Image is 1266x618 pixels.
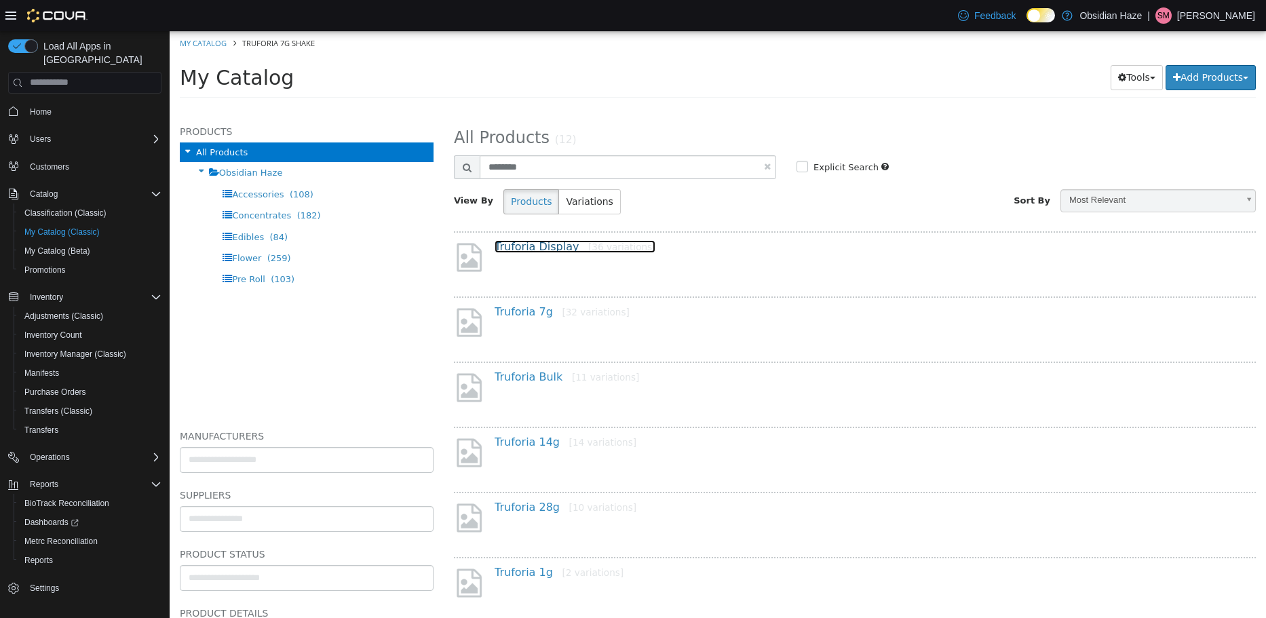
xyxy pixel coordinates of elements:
p: Obsidian Haze [1079,7,1142,24]
span: BioTrack Reconciliation [24,498,109,509]
a: Dashboards [19,514,84,530]
span: Accessories [62,158,114,168]
a: Settings [24,580,64,596]
span: Obsidian Haze [50,136,113,147]
h5: Manufacturers [10,397,264,413]
span: Catalog [30,189,58,199]
small: [32 variations] [392,275,459,286]
span: Transfers [19,422,161,438]
img: Cova [27,9,88,22]
span: Metrc Reconciliation [19,533,161,549]
small: [10 variations] [400,471,467,482]
span: Promotions [19,262,161,278]
span: Settings [30,583,59,594]
small: (12) [385,102,407,115]
span: My Catalog [10,35,124,58]
span: Inventory Manager (Classic) [24,349,126,360]
img: missing-image.png [284,405,315,438]
span: Transfers (Classic) [24,406,92,417]
span: Transfers [24,425,58,436]
a: My Catalog (Beta) [19,243,96,259]
a: Truforia 7g[32 variations] [325,274,460,287]
span: Home [24,103,161,120]
small: [14 variations] [400,406,467,417]
img: missing-image.png [284,275,315,308]
a: Classification (Classic) [19,205,112,221]
span: Pre Roll [62,243,95,253]
small: [36 variations] [419,210,486,221]
a: Inventory Manager (Classic) [19,346,132,362]
a: Metrc Reconciliation [19,533,103,549]
button: Manifests [14,364,167,383]
a: Truforia 28g[10 variations] [325,469,467,482]
button: Catalog [3,185,167,204]
a: Most Relevant [891,158,1086,181]
button: Transfers (Classic) [14,402,167,421]
span: Users [24,131,161,147]
img: missing-image.png [284,535,315,568]
span: Operations [24,449,161,465]
button: Customers [3,157,167,176]
button: BioTrack Reconciliation [14,494,167,513]
span: Operations [30,452,70,463]
span: Inventory Count [24,330,82,341]
span: Catalog [24,186,161,202]
button: Users [24,131,56,147]
h5: Suppliers [10,456,264,472]
span: Inventory Count [19,327,161,343]
button: Promotions [14,260,167,279]
span: Most Relevant [891,159,1068,180]
span: Dark Mode [1027,22,1027,23]
label: Explicit Search [640,130,709,143]
span: My Catalog (Classic) [24,227,100,237]
span: (108) [120,158,144,168]
a: Truforia Display[36 variations] [325,209,486,222]
img: missing-image.png [284,340,315,373]
a: Reports [19,552,58,568]
button: Tools [941,34,993,59]
button: Variations [389,158,450,183]
button: Catalog [24,186,63,202]
a: Purchase Orders [19,384,92,400]
a: Manifests [19,365,64,381]
a: Adjustments (Classic) [19,308,109,324]
p: [PERSON_NAME] [1177,7,1255,24]
span: Concentrates [62,179,121,189]
a: Transfers (Classic) [19,403,98,419]
span: Flower [62,222,92,232]
span: Purchase Orders [24,387,86,398]
span: All Products [26,116,78,126]
span: Purchase Orders [19,384,161,400]
p: | [1147,7,1150,24]
button: My Catalog (Classic) [14,223,167,242]
button: Operations [24,449,75,465]
span: Adjustments (Classic) [19,308,161,324]
span: My Catalog (Beta) [19,243,161,259]
span: SM [1157,7,1170,24]
span: (259) [98,222,121,232]
a: Dashboards [14,513,167,532]
span: Promotions [24,265,66,275]
span: Inventory Manager (Classic) [19,346,161,362]
span: All Products [284,97,380,116]
span: Manifests [19,365,161,381]
h5: Products [10,92,264,109]
span: Reports [24,476,161,493]
small: [2 variations] [392,536,454,547]
button: My Catalog (Beta) [14,242,167,260]
button: Adjustments (Classic) [14,307,167,326]
button: Products [334,158,389,183]
span: My Catalog (Classic) [19,224,161,240]
button: Inventory [24,289,69,305]
span: (103) [101,243,125,253]
span: Classification (Classic) [19,205,161,221]
span: Metrc Reconciliation [24,536,98,547]
span: Reports [30,479,58,490]
span: Feedback [974,9,1016,22]
a: Inventory Count [19,327,88,343]
span: Settings [24,579,161,596]
a: BioTrack Reconciliation [19,495,115,511]
button: Purchase Orders [14,383,167,402]
img: missing-image.png [284,470,315,503]
span: Manifests [24,368,59,379]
